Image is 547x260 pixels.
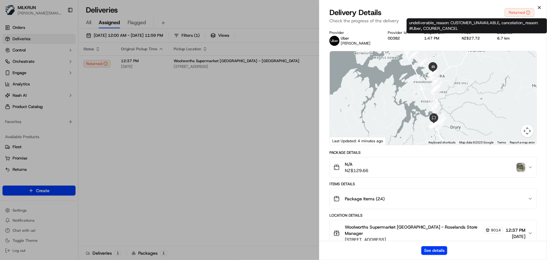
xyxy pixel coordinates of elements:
[432,84,440,93] div: 19
[329,36,339,46] img: uber-new-logo.jpeg
[429,68,437,77] div: 37
[329,150,537,155] div: Package Details
[521,125,534,137] button: Map camera controls
[345,236,503,243] span: [STREET_ADDRESS]
[330,220,537,246] button: Woolworths Supermarket [GEOGRAPHIC_DATA] - Roselands Store Manager9014[STREET_ADDRESS]12:37 PM[DATE]
[431,77,439,85] div: 35
[424,36,452,41] div: 1:47 PM
[418,59,426,67] div: 5
[345,161,368,167] span: N/A
[430,72,438,80] div: 36
[434,82,442,90] div: 17
[330,189,537,209] button: Package Items (24)
[429,119,437,127] div: 26
[329,30,378,35] div: Provider
[438,116,446,125] div: 32
[462,36,487,41] div: NZ$27.72
[429,68,437,77] div: 38
[341,36,371,41] p: Uber
[459,141,493,144] span: Map data ©2025 Google
[505,8,534,17] button: Returned
[497,36,520,41] div: 6.7 km
[409,51,418,59] div: 4
[345,167,368,174] span: NZ$129.66
[329,181,537,187] div: Items Details
[431,75,439,83] div: 16
[421,246,447,255] button: See details
[341,41,371,46] span: [PERSON_NAME]
[517,163,525,172] img: photo_proof_of_delivery image
[330,157,537,177] button: N/ANZ$129.66photo_proof_of_delivery image
[510,141,535,144] a: Report a map error
[435,122,444,131] div: 22
[497,141,506,144] a: Terms (opens in new tab)
[329,18,537,24] p: Check the progress of the delivery
[430,85,439,93] div: 34
[431,102,439,110] div: 33
[430,99,438,107] div: 20
[329,213,537,218] div: Location Details
[429,140,455,145] button: Keyboard shortcuts
[430,121,438,129] div: 30
[491,228,501,233] span: 9014
[432,119,440,127] div: 31
[407,18,547,33] div: undeliverable_reason: CUSTOMER_UNAVAILABLE, cancelation_reason: #Uber, COURIER_CANCEL
[331,137,352,145] a: Open this area in Google Maps (opens a new window)
[329,8,381,18] span: Delivery Details
[429,120,437,128] div: 29
[345,224,482,236] span: Woolworths Supermarket [GEOGRAPHIC_DATA] - Roselands Store Manager
[331,137,352,145] img: Google
[437,114,445,122] div: 21
[330,137,386,145] div: Last Updated: 4 minutes ago
[506,227,525,233] span: 12:37 PM
[506,233,525,240] span: [DATE]
[388,36,400,41] button: 0D3B2
[345,196,385,202] span: Package Items ( 24 )
[388,30,414,35] div: Provider Id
